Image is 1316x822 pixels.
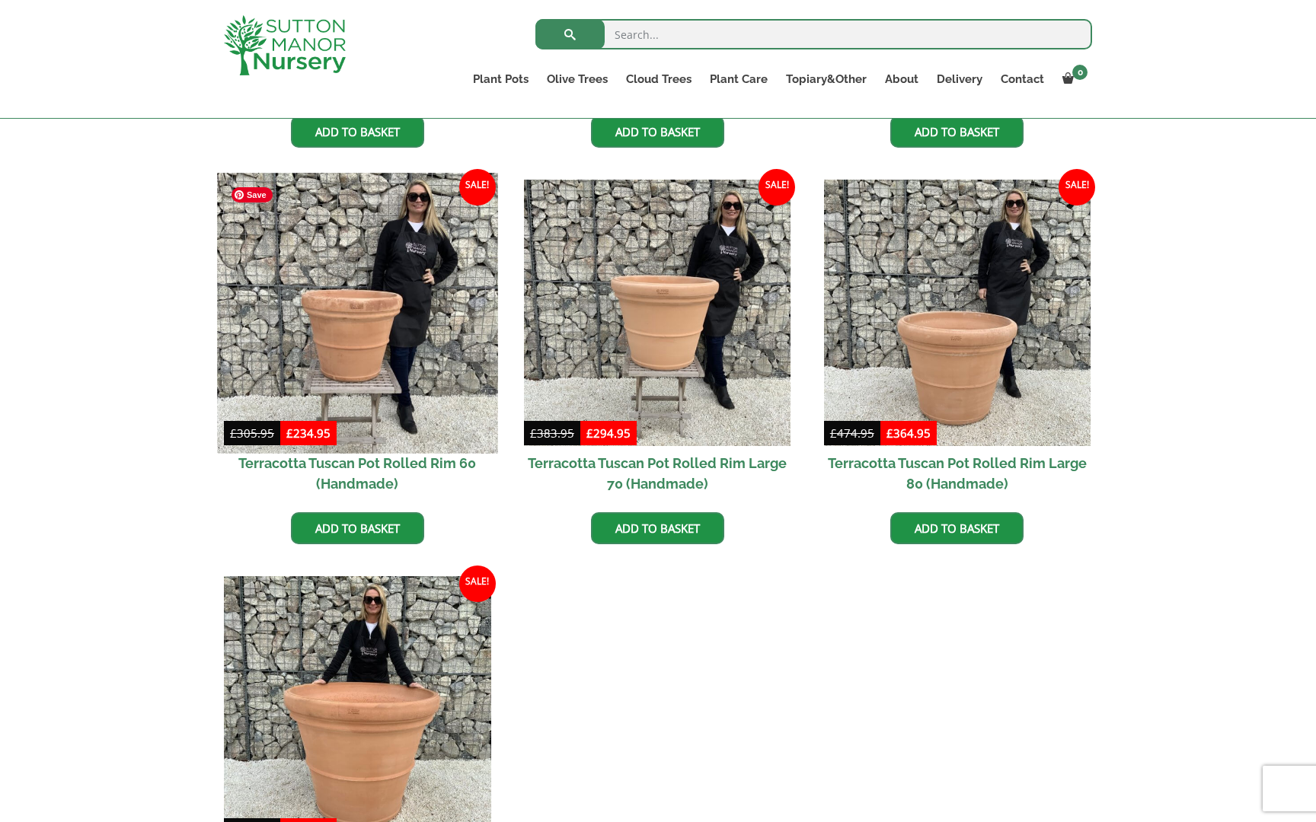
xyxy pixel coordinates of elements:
[1072,65,1088,80] span: 0
[928,68,992,90] a: Delivery
[830,425,837,441] span: £
[886,425,893,441] span: £
[1059,169,1095,205] span: Sale!
[291,116,424,148] a: Add to basket: “Terracotta Tuscan Pot Rolled Rim 65 (Handmade)”
[824,446,1091,501] h2: Terracotta Tuscan Pot Rolled Rim Large 80 (Handmade)
[830,425,874,441] bdi: 474.95
[824,180,1091,502] a: Sale! Terracotta Tuscan Pot Rolled Rim Large 80 (Handmade)
[538,68,617,90] a: Olive Trees
[535,19,1092,49] input: Search...
[217,173,497,453] img: Terracotta Tuscan Pot Rolled Rim 60 (Handmade)
[224,446,491,501] h2: Terracotta Tuscan Pot Rolled Rim 60 (Handmade)
[890,116,1024,148] a: Add to basket: “Terracotta Tuscan Pot Garland Rolled Rim Large 90 (Handmade)”
[759,169,795,205] span: Sale!
[230,425,274,441] bdi: 305.95
[224,180,491,502] a: Sale! Terracotta Tuscan Pot Rolled Rim 60 (Handmade)
[530,425,574,441] bdi: 383.95
[886,425,931,441] bdi: 364.95
[524,446,791,501] h2: Terracotta Tuscan Pot Rolled Rim Large 70 (Handmade)
[876,68,928,90] a: About
[1053,68,1092,90] a: 0
[224,15,346,75] img: logo
[286,425,331,441] bdi: 234.95
[291,512,424,544] a: Add to basket: “Terracotta Tuscan Pot Rolled Rim 60 (Handmade)”
[459,566,496,602] span: Sale!
[701,68,777,90] a: Plant Care
[232,187,273,202] span: Save
[286,425,293,441] span: £
[824,180,1091,447] img: Terracotta Tuscan Pot Rolled Rim Large 80 (Handmade)
[530,425,537,441] span: £
[230,425,237,441] span: £
[777,68,876,90] a: Topiary&Other
[464,68,538,90] a: Plant Pots
[586,425,631,441] bdi: 294.95
[617,68,701,90] a: Cloud Trees
[586,425,593,441] span: £
[459,169,496,205] span: Sale!
[524,180,791,447] img: Terracotta Tuscan Pot Rolled Rim Large 70 (Handmade)
[591,116,724,148] a: Add to basket: “Terracotta Tuscan Pot Rolled Rim Large 90 (Handmade)”
[890,512,1024,544] a: Add to basket: “Terracotta Tuscan Pot Rolled Rim Large 80 (Handmade)”
[992,68,1053,90] a: Contact
[591,512,724,544] a: Add to basket: “Terracotta Tuscan Pot Rolled Rim Large 70 (Handmade)”
[524,180,791,502] a: Sale! Terracotta Tuscan Pot Rolled Rim Large 70 (Handmade)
